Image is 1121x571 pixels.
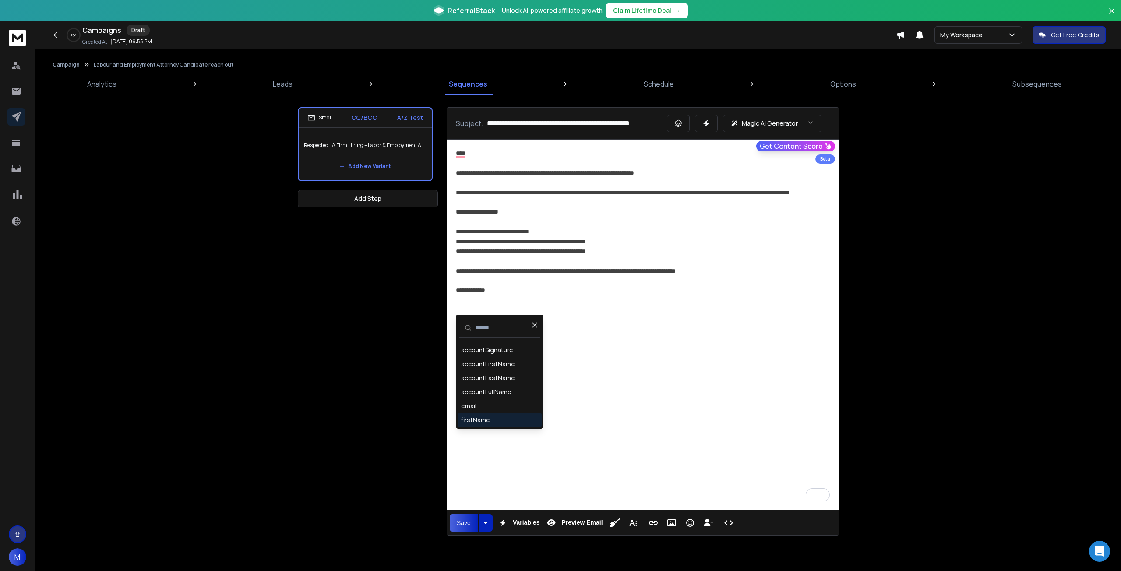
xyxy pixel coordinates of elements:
p: Leads [273,79,293,89]
button: Claim Lifetime Deal→ [606,3,688,18]
div: accountSignature [461,346,513,354]
button: Get Content Score [756,141,835,151]
p: Sequences [449,79,487,89]
p: Schedule [644,79,674,89]
button: Magic AI Generator [723,115,821,132]
div: Open Intercom Messenger [1089,541,1110,562]
button: Preview Email [543,514,604,532]
button: More Text [625,514,642,532]
div: accountFirstName [461,360,515,368]
a: Schedule [638,74,679,95]
button: Add New Variant [332,158,398,175]
p: 0 % [71,32,76,38]
p: Labour and Employment Attorney Candidate reach out [94,61,233,68]
div: Step 1 [307,114,331,122]
p: Analytics [87,79,116,89]
span: Variables [511,519,542,526]
button: Code View [720,514,737,532]
button: Insert Unsubscribe Link [700,514,717,532]
div: Beta [815,154,835,164]
p: CC/BCC [351,113,377,122]
button: Insert Image (Ctrl+P) [663,514,680,532]
div: Draft [127,25,150,36]
button: Get Free Credits [1033,26,1106,44]
button: Variables [494,514,542,532]
a: Subsequences [1007,74,1067,95]
div: email [461,402,476,410]
a: Leads [268,74,298,95]
p: A/Z Test [397,113,423,122]
h1: Campaigns [82,25,121,35]
div: accountFullName [461,388,511,396]
button: Campaign [53,61,80,68]
div: accountLastName [461,374,515,382]
button: Save [450,514,478,532]
a: Options [825,74,861,95]
span: Preview Email [560,519,604,526]
p: Subject: [456,118,483,129]
a: Sequences [444,74,493,95]
p: My Workspace [940,31,986,39]
button: Insert Link (Ctrl+K) [645,514,662,532]
a: Analytics [82,74,122,95]
button: Clean HTML [606,514,623,532]
div: firstName [461,416,490,424]
button: M [9,548,26,566]
p: Created At: [82,39,109,46]
li: Step1CC/BCCA/Z TestRespected LA Firm Hiring – Labor & Employment AttorneyAdd New Variant [298,107,433,181]
p: [DATE] 09:55 PM [110,38,152,45]
p: Options [830,79,856,89]
p: Get Free Credits [1051,31,1100,39]
div: To enrich screen reader interactions, please activate Accessibility in Grammarly extension settings [447,140,839,510]
span: → [675,6,681,15]
p: Respected LA Firm Hiring – Labor & Employment Attorney [304,133,427,158]
p: Unlock AI-powered affiliate growth [502,6,603,15]
span: ReferralStack [448,5,495,16]
p: Magic AI Generator [742,119,798,128]
button: Add Step [298,190,438,207]
p: Subsequences [1012,79,1062,89]
button: Close banner [1106,5,1117,26]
